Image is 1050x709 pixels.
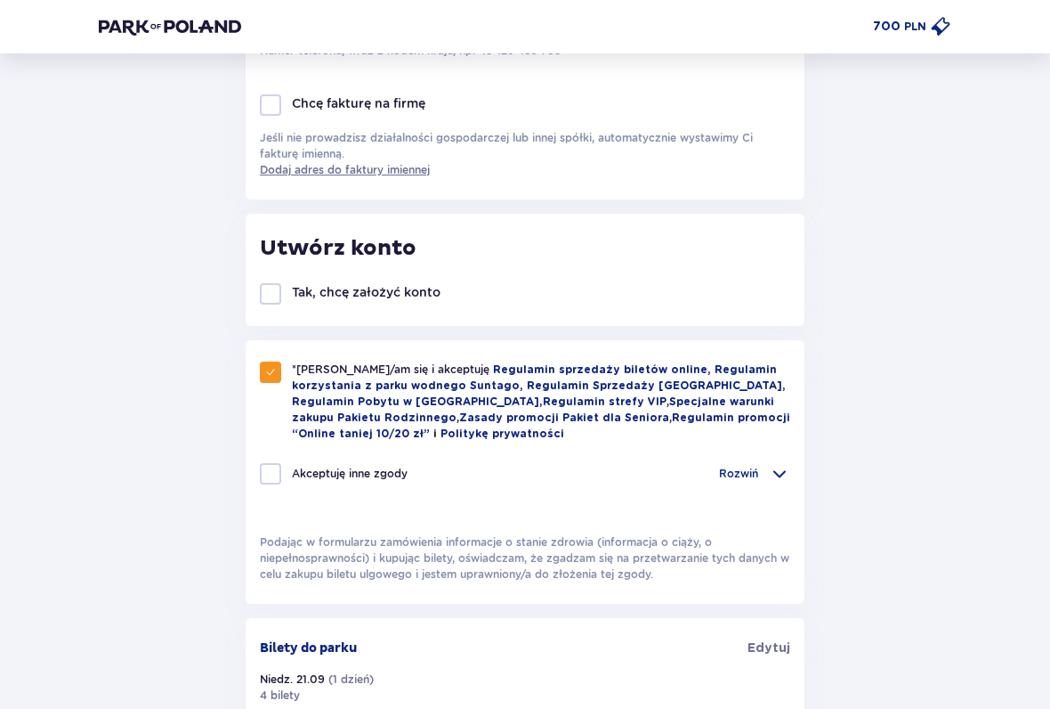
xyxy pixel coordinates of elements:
span: *[PERSON_NAME]/am się i akceptuję [292,363,493,376]
p: PLN [904,19,926,35]
img: Park of Poland logo [99,18,241,36]
p: 700 [873,18,901,36]
p: Niedz. 21.09 [260,672,325,688]
a: Regulamin Pobytu w [GEOGRAPHIC_DATA], [292,396,543,407]
p: 4 bilety [260,688,300,704]
p: Bilety do parku [260,640,357,657]
a: Zasady promocji Pakiet dla Seniora [459,412,669,423]
p: ( 1 dzień ) [328,672,374,688]
a: Dodaj adres do faktury imiennej [260,162,430,178]
p: Podając w formularzu zamówienia informacje o stanie zdrowia (informacja o ciąży, o niepełnosprawn... [260,534,790,583]
a: Regulamin Sprzedaży [GEOGRAPHIC_DATA], [527,380,786,391]
p: Tak, chcę założyć konto [292,283,440,301]
p: , , , [292,362,790,442]
a: Politykę prywatności [440,428,564,439]
p: Chcę fakturę na firmę [292,94,425,112]
p: Jeśli nie prowadzisz działalności gospodarczej lub innej spółki, automatycznie wystawimy Ci faktu... [260,130,790,178]
a: Regulamin sprzedaży biletów online, [493,364,715,375]
a: Edytuj [747,640,790,657]
span: i [433,428,440,439]
a: Regulamin strefy VIP [543,396,666,407]
p: Akceptuję inne zgody [292,466,408,482]
p: Utwórz konto [260,235,416,262]
p: Rozwiń [719,466,758,482]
